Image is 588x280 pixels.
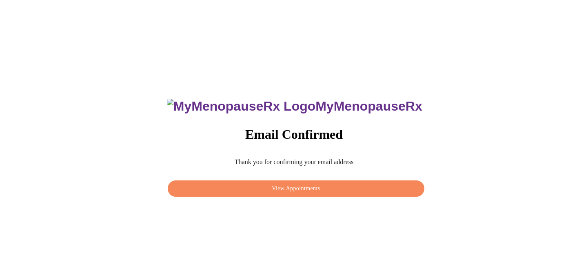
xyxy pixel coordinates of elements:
[167,99,315,114] img: MyMenopauseRx Logo
[166,158,422,166] p: Thank you for confirming your email address
[166,182,426,189] a: View Appointments
[177,184,415,194] span: View Appointments
[166,127,422,142] h3: Email Confirmed
[168,180,424,197] button: View Appointments
[167,99,422,114] h3: MyMenopauseRx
